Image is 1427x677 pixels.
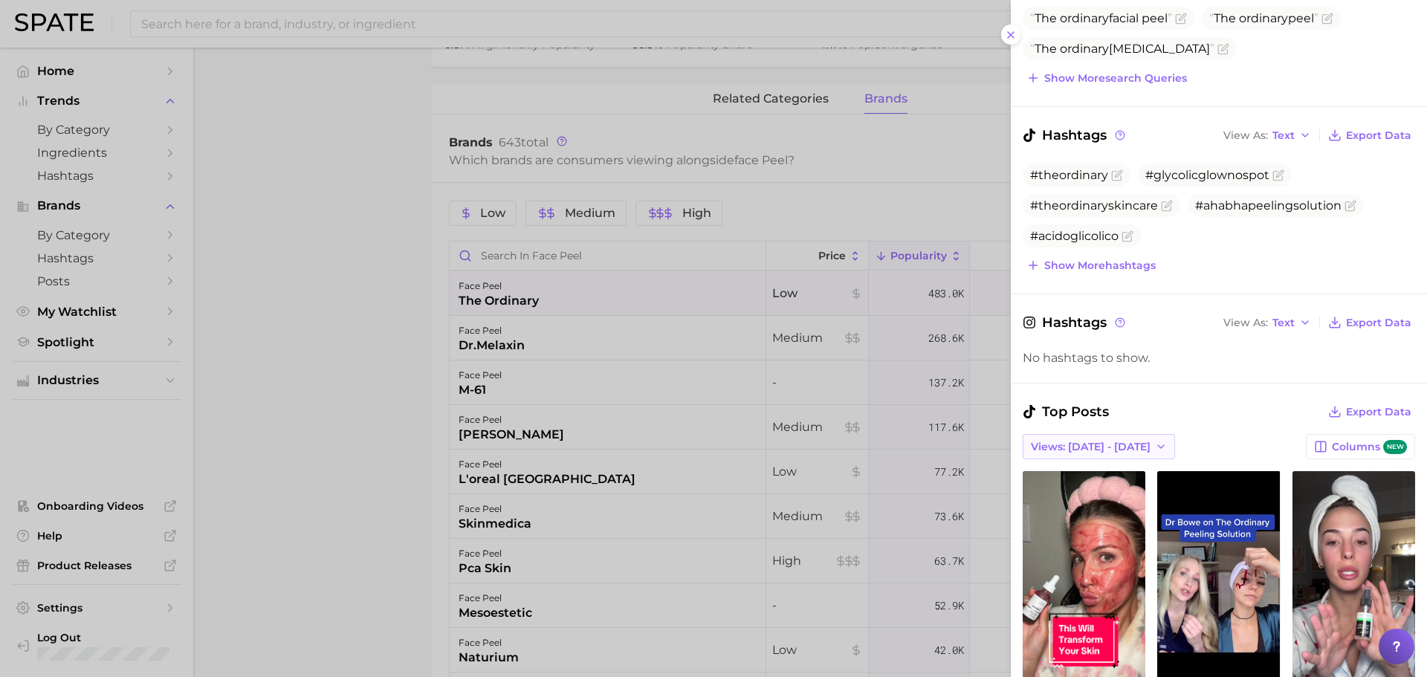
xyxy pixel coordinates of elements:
[1030,168,1108,182] span: #theordinary
[1195,198,1342,213] span: #ahabhapeelingsolution
[1217,43,1229,55] button: Flag as miscategorized or irrelevant
[1060,11,1109,25] span: ordinary
[1324,125,1415,146] button: Export Data
[1030,198,1158,213] span: #theordinaryskincare
[1272,169,1284,181] button: Flag as miscategorized or irrelevant
[1220,313,1315,332] button: View AsText
[1023,401,1109,422] span: Top Posts
[1023,125,1127,146] span: Hashtags
[1044,72,1187,85] span: Show more search queries
[1023,351,1415,365] div: No hashtags to show.
[1175,13,1187,25] button: Flag as miscategorized or irrelevant
[1324,312,1415,333] button: Export Data
[1272,319,1295,327] span: Text
[1023,255,1159,276] button: Show morehashtags
[1272,132,1295,140] span: Text
[1161,200,1173,212] button: Flag as miscategorized or irrelevant
[1346,129,1411,142] span: Export Data
[1060,42,1109,56] span: ordinary
[1223,319,1268,327] span: View As
[1030,11,1172,25] span: facial peel
[1035,42,1057,56] span: The
[1345,200,1356,212] button: Flag as miscategorized or irrelevant
[1111,169,1123,181] button: Flag as miscategorized or irrelevant
[1044,259,1156,272] span: Show more hashtags
[1030,42,1214,56] span: [MEDICAL_DATA]
[1214,11,1236,25] span: The
[1031,441,1151,453] span: Views: [DATE] - [DATE]
[1306,434,1415,459] button: Columnsnew
[1209,11,1318,25] span: peel
[1346,317,1411,329] span: Export Data
[1239,11,1288,25] span: ordinary
[1023,312,1127,333] span: Hashtags
[1035,11,1057,25] span: The
[1346,406,1411,418] span: Export Data
[1030,229,1119,243] span: #acidoglicolico
[1223,132,1268,140] span: View As
[1023,434,1175,459] button: Views: [DATE] - [DATE]
[1122,230,1133,242] button: Flag as miscategorized or irrelevant
[1145,168,1269,182] span: #glycolicglownospot
[1383,440,1407,454] span: new
[1321,13,1333,25] button: Flag as miscategorized or irrelevant
[1332,440,1407,454] span: Columns
[1023,68,1191,88] button: Show moresearch queries
[1324,401,1415,422] button: Export Data
[1220,126,1315,145] button: View AsText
